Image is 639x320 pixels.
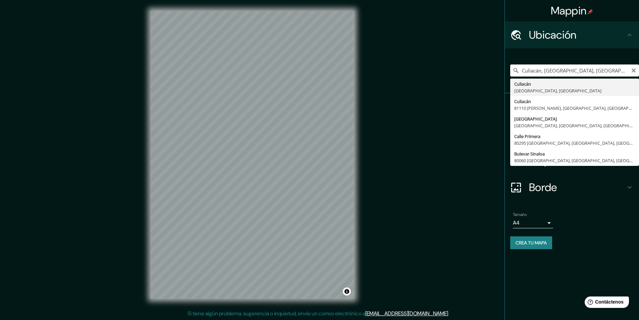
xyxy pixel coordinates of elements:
div: Estilo [505,120,639,147]
font: . [450,310,451,317]
img: pin-icon.png [588,9,593,14]
div: Disposición [505,147,639,174]
font: Crea tu mapa [516,240,547,246]
font: Calle Primera [514,133,540,139]
font: Ubicación [529,28,577,42]
div: A4 [513,218,553,228]
font: [GEOGRAPHIC_DATA] [514,116,557,122]
font: Tamaño [513,212,527,217]
canvas: Mapa [151,11,354,299]
button: Activar o desactivar atribución [343,287,351,295]
font: [GEOGRAPHIC_DATA], [GEOGRAPHIC_DATA] [514,88,601,94]
button: Claro [631,67,636,73]
a: [EMAIL_ADDRESS][DOMAIN_NAME] [365,310,448,317]
input: Elige tu ciudad o zona [510,64,639,77]
font: . [448,310,449,317]
font: Mappin [551,4,587,18]
font: Culiacán [514,98,531,104]
font: Borde [529,180,557,194]
div: Borde [505,174,639,201]
font: Si tiene algún problema, sugerencia o inquietud, envíe un correo electrónico a [188,310,365,317]
div: Ubicación [505,21,639,48]
font: Culiacán [514,81,531,87]
font: A4 [513,219,520,226]
iframe: Lanzador de widgets de ayuda [579,294,632,313]
button: Crea tu mapa [510,236,552,249]
div: Patas [505,93,639,120]
font: . [449,310,450,317]
font: Bulevar Sinaloa [514,151,545,157]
